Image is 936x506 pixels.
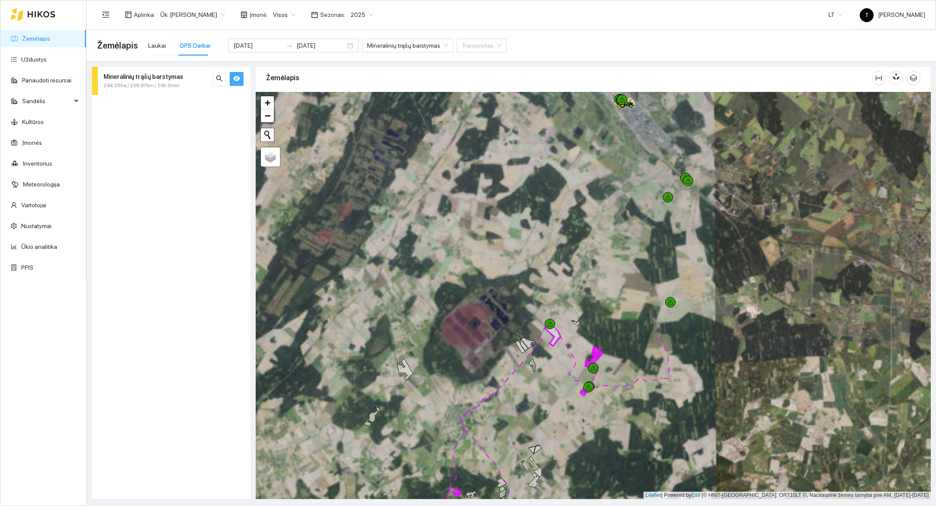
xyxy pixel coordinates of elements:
[21,264,33,271] a: PPIS
[22,77,71,84] a: Panaudoti resursai
[643,492,931,499] div: | Powered by © HNIT-[GEOGRAPHIC_DATA]; ORT10LT ©, Nacionalinė žemės tarnyba prie AM, [DATE]-[DATE]
[104,73,183,80] strong: Mineralinių trąšų barstymas
[367,39,448,52] span: Mineralinių trąšų barstymas
[286,42,293,49] span: to
[23,181,60,188] a: Meteorologija
[872,75,885,82] span: column-width
[261,128,274,141] button: Initiate a new search
[22,92,71,110] span: Sandėlis
[311,11,318,18] span: calendar
[97,39,138,52] span: Žemėlapis
[216,75,223,83] span: search
[261,96,274,109] a: Zoom in
[692,492,701,498] a: Esri
[212,72,226,86] button: search
[265,97,270,108] span: +
[22,118,44,125] a: Kultūros
[104,82,179,90] span: 244.25ha / 236.97km / 20h 3min
[240,11,247,18] span: shop
[273,8,296,21] span: Visos
[286,42,293,49] span: swap-right
[261,147,280,166] a: Layers
[320,10,345,20] span: Sezonas :
[102,11,110,19] span: menu-fold
[233,75,240,83] span: eye
[230,72,244,86] button: eye
[351,8,373,21] span: 2025
[148,41,166,50] div: Laukai
[160,8,225,21] span: Ūk. Sigitas Krivickas
[250,10,268,20] span: Įmonė :
[125,11,132,18] span: layout
[296,41,345,50] input: Pabaigos data
[646,492,661,498] a: Leaflet
[234,41,283,50] input: Pradžios data
[92,67,250,95] div: Mineralinių trąšų barstymas244.25ha / 236.97km / 20h 3minsearcheye
[97,6,114,23] button: menu-fold
[22,35,50,42] a: Žemėlapis
[261,109,274,122] a: Zoom out
[21,202,46,209] a: Vartotojai
[266,65,872,90] div: Žemėlapis
[21,222,52,229] a: Nustatymai
[860,11,925,18] span: [PERSON_NAME]
[872,71,886,85] button: column-width
[265,110,270,121] span: −
[23,160,52,167] a: Inventorius
[829,8,842,21] span: LT
[22,139,42,146] a: Įmonės
[865,8,869,22] span: T
[21,56,47,63] a: Užduotys
[180,41,211,50] div: GPS Darbai
[21,243,57,250] a: Ūkio analitika
[134,10,155,20] span: Aplinka :
[702,492,703,498] span: |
